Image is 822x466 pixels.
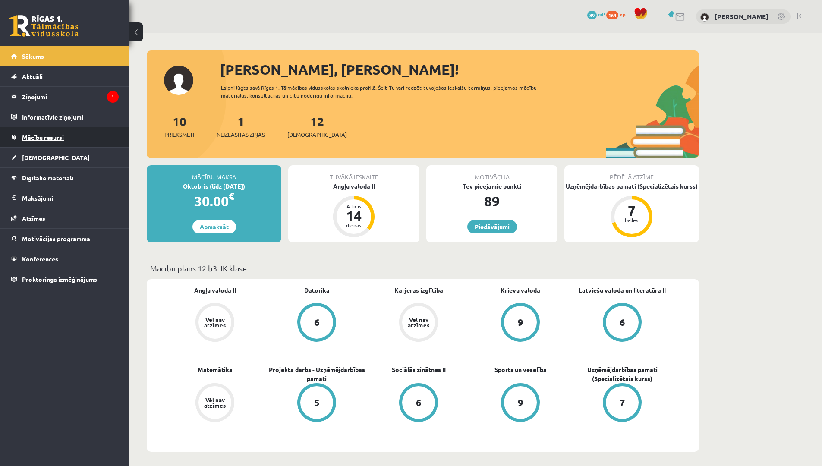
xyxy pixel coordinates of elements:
[518,398,523,407] div: 9
[469,303,571,343] a: 9
[147,182,281,191] div: Oktobris (līdz [DATE])
[266,383,368,424] a: 5
[579,286,666,295] a: Latviešu valoda un literatūra II
[288,182,419,239] a: Angļu valoda II Atlicis 14 dienas
[164,113,194,139] a: 10Priekšmeti
[221,84,552,99] div: Laipni lūgts savā Rīgas 1. Tālmācības vidusskolas skolnieka profilā. Šeit Tu vari redzēt tuvojošo...
[287,113,347,139] a: 12[DEMOGRAPHIC_DATA]
[416,398,422,407] div: 6
[700,13,709,22] img: Dmitrijs Zaharovs
[147,165,281,182] div: Mācību maksa
[22,174,73,182] span: Digitālie materiāli
[467,220,517,233] a: Piedāvājumi
[11,87,119,107] a: Ziņojumi1
[229,190,234,202] span: €
[203,317,227,328] div: Vēl nav atzīmes
[11,127,119,147] a: Mācību resursi
[22,275,97,283] span: Proktoringa izmēģinājums
[426,191,557,211] div: 89
[217,130,265,139] span: Neizlasītās ziņas
[571,303,673,343] a: 6
[304,286,330,295] a: Datorika
[564,182,699,191] div: Uzņēmējdarbības pamati (Specializētais kurss)
[9,15,79,37] a: Rīgas 1. Tālmācības vidusskola
[715,12,768,21] a: [PERSON_NAME]
[426,165,557,182] div: Motivācija
[564,182,699,239] a: Uzņēmējdarbības pamati (Specializētais kurss) 7 balles
[619,217,645,223] div: balles
[22,154,90,161] span: [DEMOGRAPHIC_DATA]
[164,383,266,424] a: Vēl nav atzīmes
[11,107,119,127] a: Informatīvie ziņojumi
[469,383,571,424] a: 9
[501,286,540,295] a: Krievu valoda
[368,303,469,343] a: Vēl nav atzīmes
[266,303,368,343] a: 6
[164,303,266,343] a: Vēl nav atzīmes
[598,11,605,18] span: mP
[518,318,523,327] div: 9
[22,72,43,80] span: Aktuāli
[22,235,90,242] span: Motivācijas programma
[198,365,233,374] a: Matemātika
[426,182,557,191] div: Tev pieejamie punkti
[564,165,699,182] div: Pēdējā atzīme
[220,59,699,80] div: [PERSON_NAME], [PERSON_NAME]!
[192,220,236,233] a: Apmaksāt
[22,214,45,222] span: Atzīmes
[107,91,119,103] i: 1
[314,398,320,407] div: 5
[11,188,119,208] a: Maksājumi
[606,11,618,19] span: 164
[288,165,419,182] div: Tuvākā ieskaite
[22,255,58,263] span: Konferences
[22,52,44,60] span: Sākums
[147,191,281,211] div: 30.00
[392,365,446,374] a: Sociālās zinātnes II
[11,46,119,66] a: Sākums
[571,383,673,424] a: 7
[11,269,119,289] a: Proktoringa izmēģinājums
[314,318,320,327] div: 6
[406,317,431,328] div: Vēl nav atzīmes
[571,365,673,383] a: Uzņēmējdarbības pamati (Specializētais kurss)
[11,168,119,188] a: Digitālie materiāli
[620,11,625,18] span: xp
[494,365,547,374] a: Sports un veselība
[150,262,696,274] p: Mācību plāns 12.b3 JK klase
[266,365,368,383] a: Projekta darbs - Uzņēmējdarbības pamati
[217,113,265,139] a: 1Neizlasītās ziņas
[11,229,119,249] a: Motivācijas programma
[194,286,236,295] a: Angļu valoda II
[22,107,119,127] legend: Informatīvie ziņojumi
[11,208,119,228] a: Atzīmes
[606,11,630,18] a: 164 xp
[587,11,597,19] span: 89
[368,383,469,424] a: 6
[619,204,645,217] div: 7
[203,397,227,408] div: Vēl nav atzīmes
[341,204,367,209] div: Atlicis
[22,87,119,107] legend: Ziņojumi
[11,66,119,86] a: Aktuāli
[394,286,443,295] a: Karjeras izglītība
[287,130,347,139] span: [DEMOGRAPHIC_DATA]
[288,182,419,191] div: Angļu valoda II
[22,188,119,208] legend: Maksājumi
[22,133,64,141] span: Mācību resursi
[11,148,119,167] a: [DEMOGRAPHIC_DATA]
[11,249,119,269] a: Konferences
[620,398,625,407] div: 7
[341,209,367,223] div: 14
[620,318,625,327] div: 6
[341,223,367,228] div: dienas
[587,11,605,18] a: 89 mP
[164,130,194,139] span: Priekšmeti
